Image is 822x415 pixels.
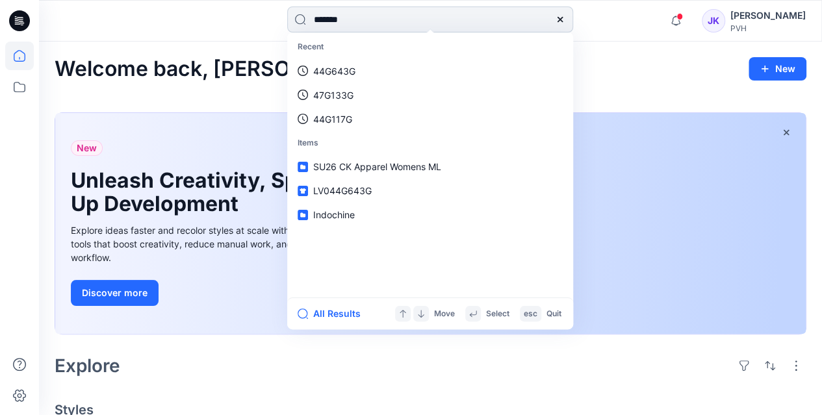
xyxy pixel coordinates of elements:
[313,64,355,78] p: 44G643G
[71,280,159,306] button: Discover more
[486,307,509,321] p: Select
[55,57,387,81] h2: Welcome back, [PERSON_NAME]
[313,112,352,126] p: 44G117G
[71,169,344,216] h1: Unleash Creativity, Speed Up Development
[290,59,571,83] a: 44G643G
[524,307,537,321] p: esc
[71,223,363,264] div: Explore ideas faster and recolor styles at scale with AI-powered tools that boost creativity, red...
[730,8,806,23] div: [PERSON_NAME]
[290,155,571,179] a: SU26 CK Apparel Womens ML
[749,57,806,81] button: New
[313,209,355,220] span: Indochine
[290,35,571,59] p: Recent
[290,83,571,107] a: 47G133G
[702,9,725,32] div: JK
[290,203,571,227] a: Indochine
[313,161,441,172] span: SU26 CK Apparel Womens ML
[434,307,455,321] p: Move
[298,306,369,321] button: All Results
[546,307,561,321] p: Quit
[313,88,353,102] p: 47G133G
[71,280,363,306] a: Discover more
[77,140,97,156] span: New
[55,355,120,376] h2: Explore
[730,23,806,33] div: PVH
[313,185,372,196] span: LV044G643G
[290,131,571,155] p: Items
[290,179,571,203] a: LV044G643G
[290,107,571,131] a: 44G117G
